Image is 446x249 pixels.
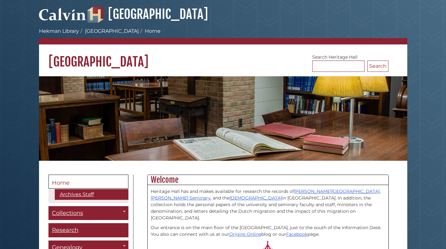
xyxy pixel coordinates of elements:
a: [DEMOGRAPHIC_DATA] [229,195,282,201]
button: Search [367,61,388,72]
li: Home [139,27,161,35]
a: Archives Staff [55,189,128,200]
a: Calvin University [39,14,86,20]
span: Research [52,227,78,234]
span: Home [52,179,70,186]
a: [PERSON_NAME][GEOGRAPHIC_DATA] [294,188,380,194]
a: Collections [48,206,128,220]
span: Collections [52,210,83,217]
a: Home [48,175,128,188]
p: Our entrance is on the main floor of the [GEOGRAPHIC_DATA], just to the south of the Information ... [151,224,385,238]
h2: Welcome [148,175,388,185]
a: Research [48,223,128,237]
img: Hekman Library Logo [88,7,103,23]
a: [PERSON_NAME] Seminary [151,195,211,201]
p: Heritage Hall has and makes available for research the records of , , and the in [GEOGRAPHIC_DATA... [151,188,385,221]
nav: breadcrumb [39,27,407,44]
h1: [GEOGRAPHIC_DATA] [39,44,407,70]
a: Origins Online [229,231,261,237]
a: Facebook [286,231,308,237]
a: [GEOGRAPHIC_DATA] [88,6,208,22]
a: Hekman Library [39,28,79,34]
img: Calvin [39,5,86,23]
a: [GEOGRAPHIC_DATA] [85,28,139,34]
